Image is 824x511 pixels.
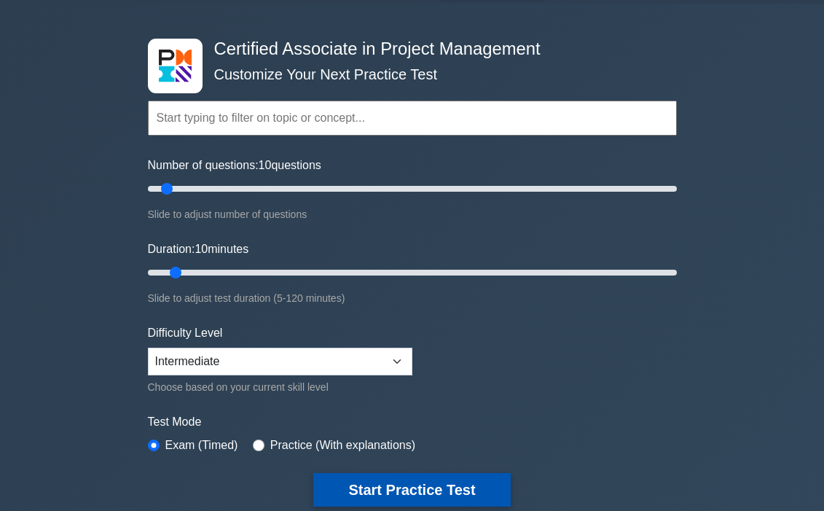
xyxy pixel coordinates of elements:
div: Choose based on your current skill level [148,378,412,396]
input: Start typing to filter on topic or concept... [148,101,677,136]
span: 10 [259,159,272,171]
h4: Certified Associate in Project Management [208,39,605,60]
button: Start Practice Test [313,473,510,507]
label: Exam (Timed) [165,437,238,454]
span: 10 [195,243,208,255]
label: Duration: minutes [148,241,249,258]
label: Test Mode [148,413,677,431]
label: Number of questions: questions [148,157,321,174]
label: Difficulty Level [148,324,223,342]
div: Slide to adjust test duration (5-120 minutes) [148,289,677,307]
label: Practice (With explanations) [270,437,415,454]
div: Slide to adjust number of questions [148,206,677,223]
